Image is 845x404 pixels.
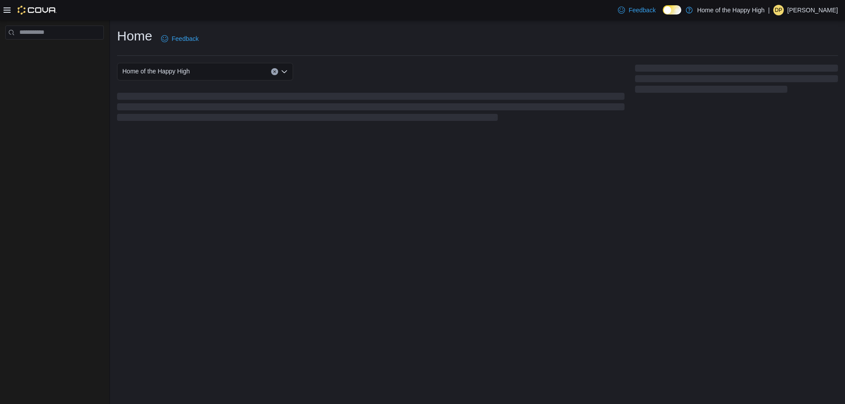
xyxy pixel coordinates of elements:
a: Feedback [158,30,202,47]
span: Loading [117,95,625,123]
span: DP [775,5,783,15]
nav: Complex example [5,41,104,62]
div: Deanna Pimentel [773,5,784,15]
button: Open list of options [281,68,288,75]
p: [PERSON_NAME] [787,5,838,15]
p: | [768,5,770,15]
span: Feedback [628,6,655,15]
span: Feedback [172,34,198,43]
a: Feedback [614,1,659,19]
p: Home of the Happy High [697,5,764,15]
span: Loading [635,66,838,95]
img: Cova [18,6,57,15]
button: Clear input [271,68,278,75]
h1: Home [117,27,152,45]
input: Dark Mode [663,5,681,15]
span: Home of the Happy High [122,66,190,76]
